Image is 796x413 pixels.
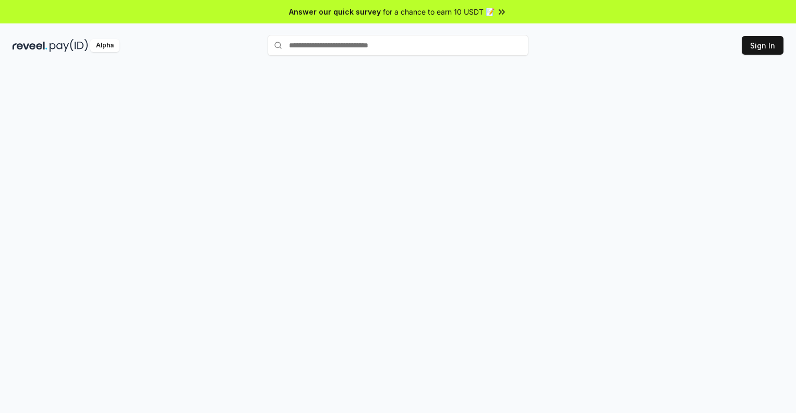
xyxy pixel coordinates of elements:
[90,39,119,52] div: Alpha
[383,6,495,17] span: for a chance to earn 10 USDT 📝
[13,39,47,52] img: reveel_dark
[50,39,88,52] img: pay_id
[289,6,381,17] span: Answer our quick survey
[742,36,783,55] button: Sign In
